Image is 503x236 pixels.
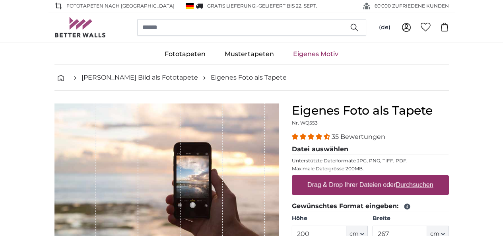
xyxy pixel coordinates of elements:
span: 4.34 stars [292,133,332,140]
span: - [256,3,317,9]
a: Eigenes Motiv [284,44,348,64]
p: Maximale Dateigrösse 200MB. [292,166,449,172]
nav: breadcrumbs [54,65,449,91]
img: Deutschland [186,3,193,9]
span: Nr. WQ553 [292,120,318,126]
label: Breite [373,215,449,222]
label: Höhe [292,215,368,222]
a: Fototapeten [155,44,215,64]
a: Eigenes Foto als Tapete [211,73,287,82]
span: 35 Bewertungen [332,133,385,140]
legend: Gewünschtes Format eingeben: [292,201,449,211]
label: Drag & Drop Ihrer Dateien oder [304,177,437,193]
a: [PERSON_NAME] Bild als Fototapete [82,73,198,82]
img: Betterwalls [54,17,106,37]
span: 60'000 ZUFRIEDENE KUNDEN [375,2,449,10]
span: Geliefert bis 22. Sept. [258,3,317,9]
p: Unterstützte Dateiformate JPG, PNG, TIFF, PDF. [292,158,449,164]
legend: Datei auswählen [292,144,449,154]
a: Mustertapeten [215,44,284,64]
button: (de) [373,20,397,35]
u: Durchsuchen [396,181,433,188]
span: GRATIS Lieferung! [207,3,256,9]
span: Fototapeten nach [GEOGRAPHIC_DATA] [66,2,175,10]
h1: Eigenes Foto als Tapete [292,103,449,118]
